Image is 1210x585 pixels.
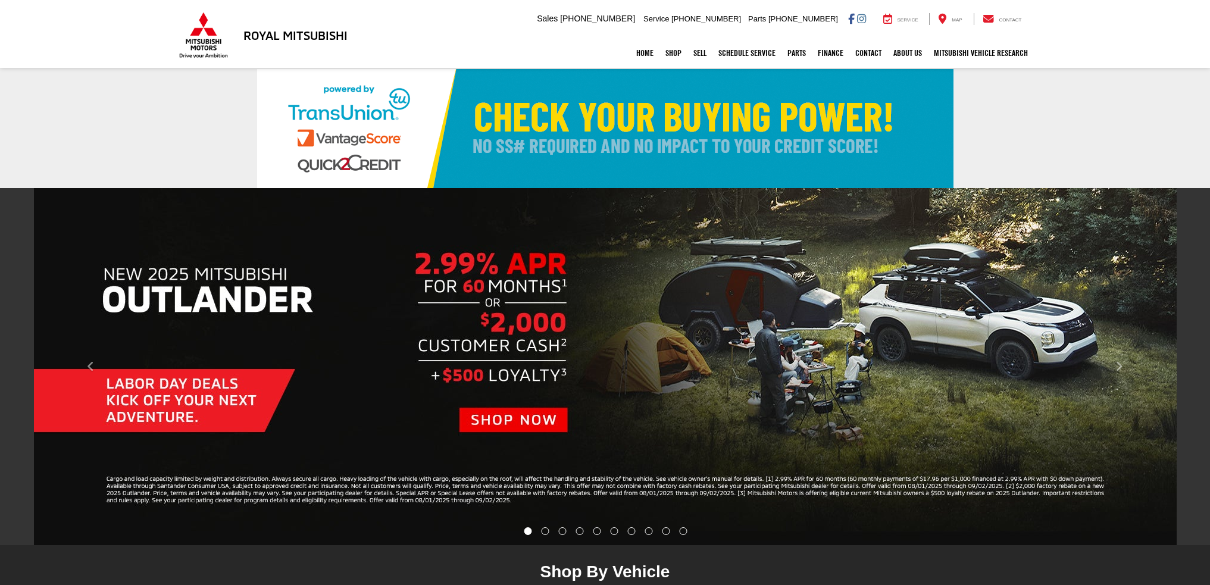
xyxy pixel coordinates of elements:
span: Contact [999,17,1021,23]
div: Shop By Vehicle [399,562,812,585]
img: 2025 Mitsubishi Outlander [34,188,1177,545]
span: [PHONE_NUMBER] [768,14,838,23]
a: Shop [659,38,687,68]
li: Go to slide number 9. [662,527,670,535]
span: [PHONE_NUMBER] [671,14,741,23]
a: Home [630,38,659,68]
span: Parts [748,14,766,23]
img: Mitsubishi [177,12,230,58]
span: Service [643,14,669,23]
li: Go to slide number 3. [559,527,567,535]
li: Go to slide number 7. [627,527,635,535]
span: Sales [537,14,558,23]
span: Service [898,17,918,23]
span: [PHONE_NUMBER] [560,14,635,23]
a: Facebook: Click to visit our Facebook page [848,14,855,23]
li: Go to slide number 2. [542,527,549,535]
button: Click to view next picture. [1028,212,1210,521]
li: Go to slide number 5. [593,527,601,535]
a: Sell [687,38,712,68]
span: Map [952,17,962,23]
a: Schedule Service: Opens in a new tab [712,38,781,68]
li: Go to slide number 6. [610,527,618,535]
a: Contact [849,38,887,68]
li: Go to slide number 10. [679,527,687,535]
a: Instagram: Click to visit our Instagram page [857,14,866,23]
img: Check Your Buying Power [257,69,953,188]
a: About Us [887,38,928,68]
a: Map [929,13,971,25]
a: Parts: Opens in a new tab [781,38,812,68]
li: Go to slide number 8. [645,527,652,535]
li: Go to slide number 4. [576,527,584,535]
a: Contact [974,13,1031,25]
li: Go to slide number 1. [524,527,531,535]
a: Mitsubishi Vehicle Research [928,38,1034,68]
h3: Royal Mitsubishi [243,29,348,42]
a: Finance [812,38,849,68]
a: Service [874,13,927,25]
